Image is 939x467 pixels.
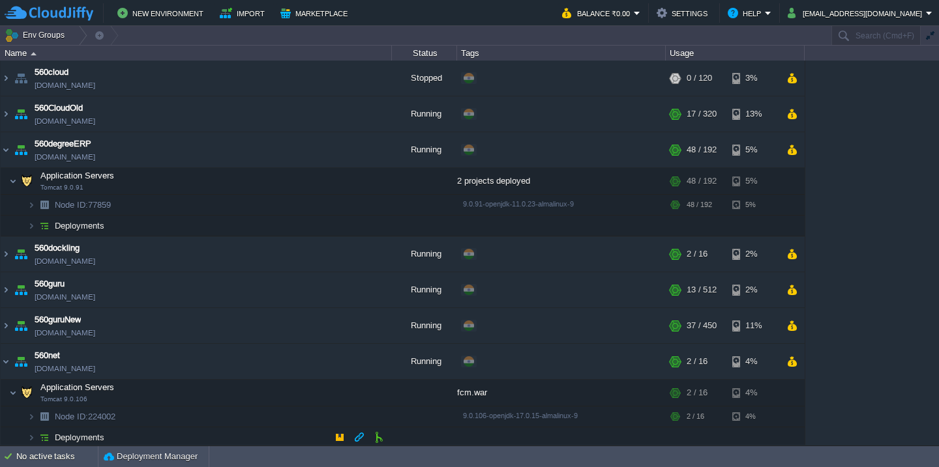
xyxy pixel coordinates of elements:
iframe: chat widget [884,415,926,454]
span: 560dockling [35,242,80,255]
div: Usage [666,46,804,61]
div: Running [392,96,457,132]
div: Running [392,308,457,343]
img: AMDAwAAAACH5BAEAAAAALAAAAAABAAEAAAICRAEAOw== [1,272,11,307]
img: AMDAwAAAACH5BAEAAAAALAAAAAABAAEAAAICRAEAOw== [12,132,30,167]
a: 560guru [35,277,65,290]
div: 2% [732,236,775,272]
div: 5% [732,168,775,194]
button: [EMAIL_ADDRESS][DOMAIN_NAME] [788,5,926,21]
img: CloudJiffy [5,5,93,21]
a: [DOMAIN_NAME] [35,290,95,304]
button: Deployment Manager [104,450,198,463]
div: Running [392,344,457,379]
a: Deployments [53,432,106,443]
button: Help [728,5,765,21]
img: AMDAwAAAACH5BAEAAAAALAAAAAABAAEAAAICRAEAOw== [9,168,17,194]
img: AMDAwAAAACH5BAEAAAAALAAAAAABAAEAAAICRAEAOw== [12,272,30,307]
div: 4% [732,344,775,379]
span: Tomcat 9.0.91 [40,184,83,191]
div: 4% [732,406,775,427]
div: 4% [732,380,775,406]
div: 11% [732,308,775,343]
div: 2 / 16 [687,380,708,406]
a: Node ID:77859 [53,199,113,210]
a: 560CloudOld [35,102,83,115]
div: 17 / 320 [687,96,717,132]
div: Running [392,272,457,307]
div: Running [392,236,457,272]
span: Application Servers [39,382,116,393]
span: [DOMAIN_NAME] [35,255,95,268]
div: 13 / 512 [687,272,717,307]
div: 37 / 450 [687,308,717,343]
div: No active tasks [16,446,98,467]
button: Import [220,5,269,21]
img: AMDAwAAAACH5BAEAAAAALAAAAAABAAEAAAICRAEAOw== [12,344,30,379]
span: Application Servers [39,170,116,181]
span: Node ID: [55,200,88,210]
img: AMDAwAAAACH5BAEAAAAALAAAAAABAAEAAAICRAEAOw== [27,427,35,447]
div: 48 / 192 [687,132,717,167]
div: 3% [732,61,775,96]
button: Env Groups [5,26,69,44]
img: AMDAwAAAACH5BAEAAAAALAAAAAABAAEAAAICRAEAOw== [12,236,30,272]
div: Stopped [392,61,457,96]
div: 5% [732,132,775,167]
img: AMDAwAAAACH5BAEAAAAALAAAAAABAAEAAAICRAEAOw== [18,168,36,194]
img: AMDAwAAAACH5BAEAAAAALAAAAAABAAEAAAICRAEAOw== [35,195,53,215]
img: AMDAwAAAACH5BAEAAAAALAAAAAABAAEAAAICRAEAOw== [35,216,53,236]
img: AMDAwAAAACH5BAEAAAAALAAAAAABAAEAAAICRAEAOw== [35,427,53,447]
div: Name [1,46,391,61]
span: 77859 [53,199,113,210]
a: [DOMAIN_NAME] [35,362,95,375]
span: 560degreeERP [35,137,91,150]
div: 2 / 16 [687,406,704,427]
img: AMDAwAAAACH5BAEAAAAALAAAAAABAAEAAAICRAEAOw== [1,344,11,379]
img: AMDAwAAAACH5BAEAAAAALAAAAAABAAEAAAICRAEAOw== [12,308,30,343]
img: AMDAwAAAACH5BAEAAAAALAAAAAABAAEAAAICRAEAOw== [27,216,35,236]
img: AMDAwAAAACH5BAEAAAAALAAAAAABAAEAAAICRAEAOw== [12,61,30,96]
div: 48 / 192 [687,195,712,215]
img: AMDAwAAAACH5BAEAAAAALAAAAAABAAEAAAICRAEAOw== [1,132,11,167]
div: Status [393,46,456,61]
span: 560cloud [35,66,68,79]
img: AMDAwAAAACH5BAEAAAAALAAAAAABAAEAAAICRAEAOw== [9,380,17,406]
a: [DOMAIN_NAME] [35,326,95,339]
div: Running [392,132,457,167]
div: 0 / 120 [687,61,712,96]
img: AMDAwAAAACH5BAEAAAAALAAAAAABAAEAAAICRAEAOw== [12,96,30,132]
img: AMDAwAAAACH5BAEAAAAALAAAAAABAAEAAAICRAEAOw== [31,52,37,55]
img: AMDAwAAAACH5BAEAAAAALAAAAAABAAEAAAICRAEAOw== [27,195,35,215]
span: Tomcat 9.0.106 [40,395,87,403]
button: Marketplace [280,5,351,21]
div: 2 / 16 [687,236,708,272]
div: fcm.war [457,380,666,406]
a: [DOMAIN_NAME] [35,115,95,128]
button: Settings [657,5,711,21]
a: Deployments [53,220,106,231]
span: 9.0.91-openjdk-11.0.23-almalinux-9 [463,200,574,208]
div: 2% [732,272,775,307]
div: 13% [732,96,775,132]
button: New Environment [117,5,207,21]
a: [DOMAIN_NAME] [35,79,95,92]
a: 560net [35,349,60,362]
img: AMDAwAAAACH5BAEAAAAALAAAAAABAAEAAAICRAEAOw== [1,308,11,343]
span: 9.0.106-openjdk-17.0.15-almalinux-9 [463,412,578,419]
div: Tags [458,46,665,61]
img: AMDAwAAAACH5BAEAAAAALAAAAAABAAEAAAICRAEAOw== [35,406,53,427]
span: 224002 [53,411,117,422]
img: AMDAwAAAACH5BAEAAAAALAAAAAABAAEAAAICRAEAOw== [1,96,11,132]
a: 560guruNew [35,313,81,326]
img: AMDAwAAAACH5BAEAAAAALAAAAAABAAEAAAICRAEAOw== [27,406,35,427]
button: Balance ₹0.00 [562,5,634,21]
a: Node ID:224002 [53,411,117,422]
img: AMDAwAAAACH5BAEAAAAALAAAAAABAAEAAAICRAEAOw== [1,61,11,96]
